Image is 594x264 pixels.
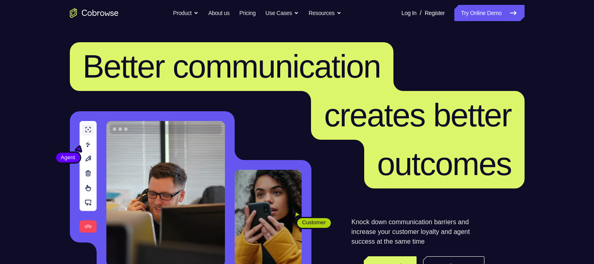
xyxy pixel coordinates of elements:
span: Better communication [83,48,381,84]
button: Resources [309,5,341,21]
button: Product [173,5,199,21]
span: creates better [324,97,511,133]
p: Knock down communication barriers and increase your customer loyalty and agent success at the sam... [352,217,484,247]
a: Log In [402,5,417,21]
span: outcomes [377,146,512,182]
a: Pricing [239,5,255,21]
a: Register [425,5,445,21]
span: / [420,8,421,18]
a: Go to the home page [70,8,119,18]
a: About us [208,5,229,21]
button: Use Cases [266,5,299,21]
a: Try Online Demo [454,5,524,21]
